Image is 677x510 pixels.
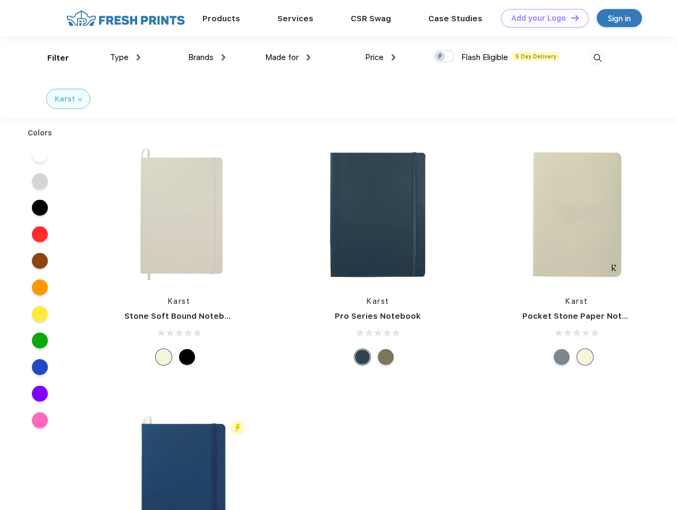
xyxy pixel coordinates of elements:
div: Colors [20,127,61,139]
a: Sign in [597,9,642,27]
span: 5 Day Delivery [512,52,560,61]
a: Karst [367,297,390,305]
a: Pocket Stone Paper Notebook [522,311,648,321]
div: Add your Logo [511,14,566,23]
div: Black [179,349,195,365]
img: filter_cancel.svg [78,98,82,101]
div: Olive [378,349,394,365]
span: Type [110,53,129,62]
img: dropdown.png [307,54,310,61]
div: Filter [47,52,69,64]
img: DT [571,15,579,21]
a: Karst [168,297,191,305]
div: Karst [55,93,75,105]
img: desktop_search.svg [589,49,606,67]
img: func=resize&h=266 [307,144,448,285]
a: Pro Series Notebook [335,311,421,321]
a: Services [277,14,314,23]
img: dropdown.png [222,54,225,61]
div: Beige [156,349,172,365]
a: Products [202,14,240,23]
span: Brands [188,53,214,62]
img: func=resize&h=266 [506,144,648,285]
img: func=resize&h=266 [108,144,250,285]
a: CSR Swag [351,14,391,23]
img: dropdown.png [137,54,140,61]
span: Flash Eligible [461,53,508,62]
img: flash_active_toggle.svg [231,421,245,435]
a: Stone Soft Bound Notebook [124,311,240,321]
div: Beige [577,349,593,365]
a: Karst [565,297,588,305]
img: fo%20logo%202.webp [63,9,188,28]
span: Price [365,53,384,62]
img: dropdown.png [392,54,395,61]
span: Made for [265,53,299,62]
div: Sign in [608,12,631,24]
div: Gray [554,349,570,365]
div: Navy [354,349,370,365]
